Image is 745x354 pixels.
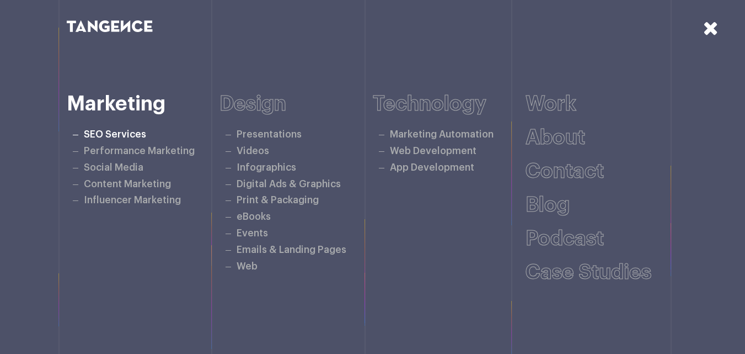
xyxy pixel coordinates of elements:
a: Videos [237,146,269,156]
a: Performance Marketing [84,146,195,156]
a: Social Media [84,163,143,172]
a: Emails & Landing Pages [237,245,346,255]
a: Digital Ads & Graphics [237,179,341,189]
a: Infographics [237,163,296,172]
a: Case studies [526,262,651,283]
a: Web Development [390,146,476,156]
a: Influencer Marketing [84,196,181,205]
a: Podcast [526,229,604,249]
a: Work [526,94,576,114]
a: Web [237,262,258,271]
a: Presentations [237,130,302,139]
h6: Marketing [67,93,220,115]
a: About [526,128,585,148]
a: Contact [526,161,604,182]
a: Blog [526,195,570,215]
h6: Technology [373,93,526,115]
a: eBooks [237,212,271,221]
a: Print & Packaging [237,196,319,205]
a: App Development [390,163,474,172]
a: Content Marketing [84,179,171,189]
h6: Design [219,93,373,115]
a: Events [237,229,268,238]
a: SEO Services [84,130,146,139]
a: Marketing Automation [390,130,494,139]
